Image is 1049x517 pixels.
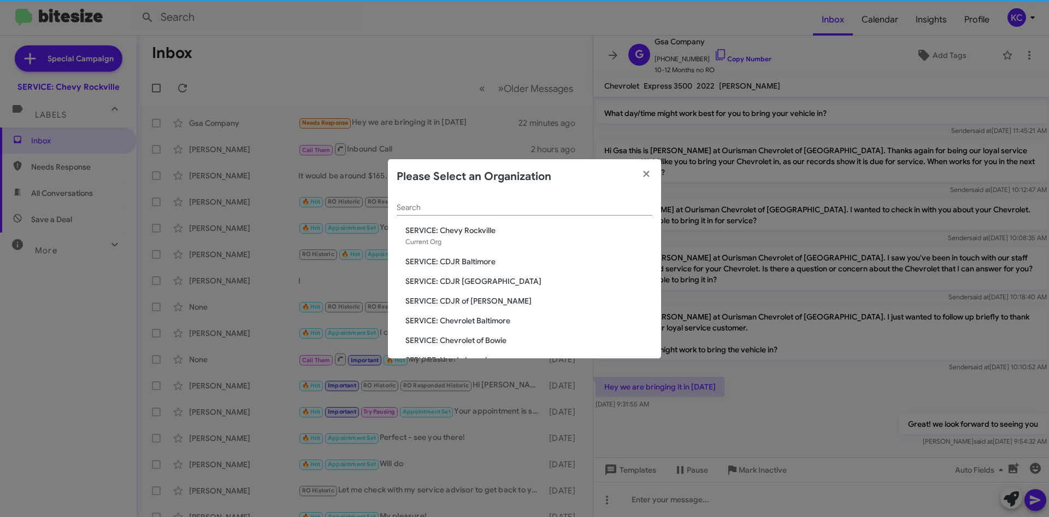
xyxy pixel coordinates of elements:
span: SERVICE: CDJR Baltimore [405,256,652,267]
span: SERVICE: Chevy Rockville [405,225,652,236]
span: SERVICE: Chevrolet Baltimore [405,315,652,326]
h2: Please Select an Organization [397,168,551,185]
span: SERVICE: CDJR [GEOGRAPHIC_DATA] [405,276,652,287]
span: Current Org [405,237,441,246]
span: SERVICE: Honda Laurel [405,355,652,365]
span: SERVICE: Chevrolet of Bowie [405,335,652,346]
span: SERVICE: CDJR of [PERSON_NAME] [405,295,652,306]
